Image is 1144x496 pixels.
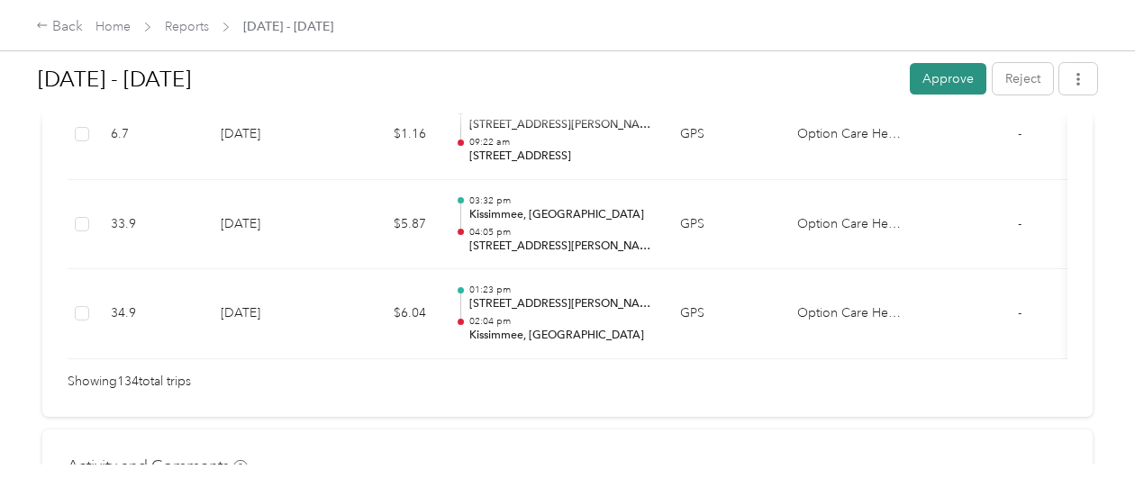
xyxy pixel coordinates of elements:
[783,90,918,180] td: Option Care Health
[95,19,131,34] a: Home
[68,455,248,477] h4: Activity and Comments
[36,16,83,38] div: Back
[666,269,783,359] td: GPS
[469,136,651,149] p: 09:22 am
[783,269,918,359] td: Option Care Health
[1043,395,1144,496] iframe: Everlance-gr Chat Button Frame
[469,207,651,223] p: Kissimmee, [GEOGRAPHIC_DATA]
[96,90,206,180] td: 6.7
[165,19,209,34] a: Reports
[332,269,440,359] td: $6.04
[469,239,651,255] p: [STREET_ADDRESS][PERSON_NAME]
[243,17,333,36] span: [DATE] - [DATE]
[469,296,651,312] p: [STREET_ADDRESS][PERSON_NAME]
[666,180,783,270] td: GPS
[910,63,986,95] button: Approve
[332,180,440,270] td: $5.87
[469,149,651,165] p: [STREET_ADDRESS]
[96,180,206,270] td: 33.9
[993,63,1053,95] button: Reject
[469,315,651,328] p: 02:04 pm
[68,372,191,392] span: Showing 134 total trips
[206,180,332,270] td: [DATE]
[1018,305,1021,320] span: -
[469,194,651,207] p: 03:32 pm
[206,90,332,180] td: [DATE]
[332,90,440,180] td: $1.16
[469,284,651,296] p: 01:23 pm
[783,180,918,270] td: Option Care Health
[469,226,651,239] p: 04:05 pm
[96,269,206,359] td: 34.9
[666,90,783,180] td: GPS
[469,328,651,344] p: Kissimmee, [GEOGRAPHIC_DATA]
[1018,216,1021,231] span: -
[206,269,332,359] td: [DATE]
[1018,126,1021,141] span: -
[38,58,897,101] h1: Sep 1 - 30, 2025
